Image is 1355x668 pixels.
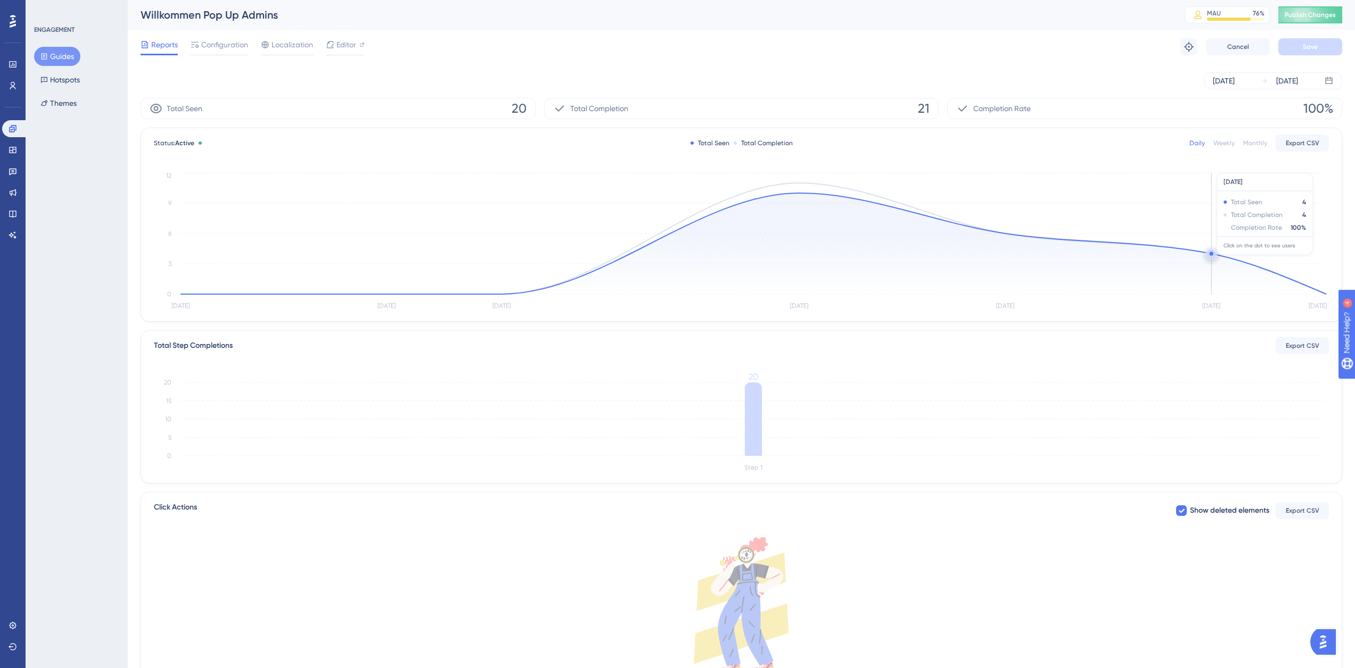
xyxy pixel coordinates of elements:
[175,139,194,147] span: Active
[734,139,793,147] div: Total Completion
[168,230,171,237] tspan: 6
[1227,43,1249,51] span: Cancel
[141,7,1158,22] div: Willkommen Pop Up Admins
[74,5,77,14] div: 4
[492,302,511,310] tspan: [DATE]
[1213,139,1235,147] div: Weekly
[168,260,171,268] tspan: 3
[1303,100,1333,117] span: 100%
[201,38,248,51] span: Configuration
[1285,11,1336,19] span: Publish Changes
[1286,506,1319,515] span: Export CSV
[168,434,171,441] tspan: 5
[1286,341,1319,350] span: Export CSV
[1286,139,1319,147] span: Export CSV
[34,70,86,89] button: Hotspots
[1276,135,1329,152] button: Export CSV
[570,102,628,115] span: Total Completion
[1243,139,1267,147] div: Monthly
[790,302,808,310] tspan: [DATE]
[1190,504,1269,517] span: Show deleted elements
[1278,6,1342,23] button: Publish Changes
[154,139,194,147] span: Status:
[1309,302,1327,310] tspan: [DATE]
[336,38,356,51] span: Editor
[1213,74,1235,87] div: [DATE]
[1278,38,1342,55] button: Save
[167,290,171,298] tspan: 0
[1276,337,1329,354] button: Export CSV
[165,415,171,423] tspan: 10
[1276,502,1329,519] button: Export CSV
[918,100,930,117] span: 21
[34,26,75,34] div: ENGAGEMENT
[512,100,527,117] span: 20
[1207,9,1221,18] div: MAU
[749,372,758,382] tspan: 20
[34,94,83,113] button: Themes
[151,38,178,51] span: Reports
[34,47,80,66] button: Guides
[1303,43,1318,51] span: Save
[154,501,197,520] span: Click Actions
[691,139,729,147] div: Total Seen
[1189,139,1205,147] div: Daily
[377,302,396,310] tspan: [DATE]
[1276,74,1298,87] div: [DATE]
[1310,626,1342,658] iframe: UserGuiding AI Assistant Launcher
[744,464,762,471] tspan: Step 1
[973,102,1031,115] span: Completion Rate
[1253,9,1264,18] div: 76 %
[25,3,67,15] span: Need Help?
[272,38,313,51] span: Localization
[167,452,171,460] tspan: 0
[171,302,190,310] tspan: [DATE]
[154,339,233,352] div: Total Step Completions
[1202,302,1220,310] tspan: [DATE]
[1206,38,1270,55] button: Cancel
[996,302,1014,310] tspan: [DATE]
[168,199,171,207] tspan: 9
[166,397,171,405] tspan: 15
[166,172,171,179] tspan: 12
[164,379,171,386] tspan: 20
[167,102,202,115] span: Total Seen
